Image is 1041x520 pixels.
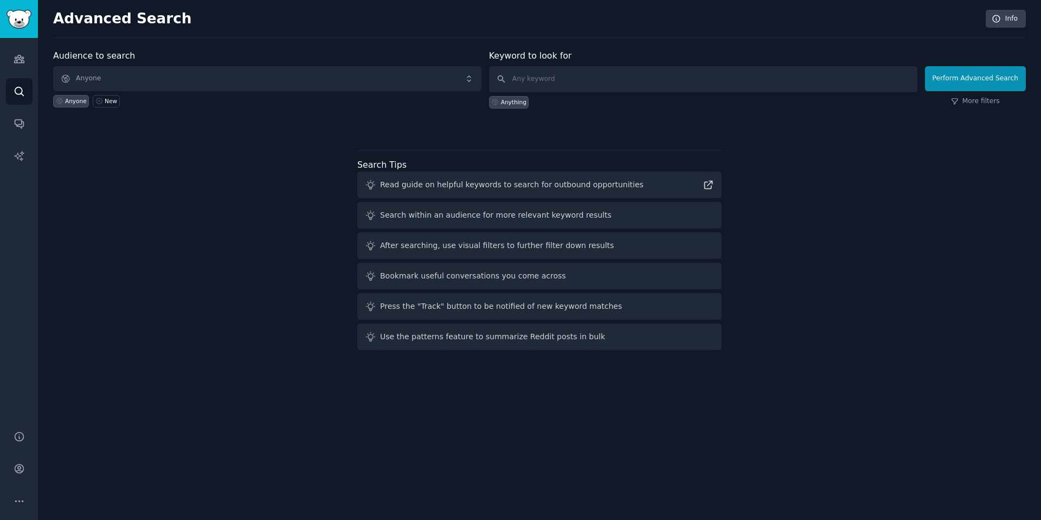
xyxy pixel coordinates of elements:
label: Audience to search [53,50,135,61]
div: Search within an audience for more relevant keyword results [380,210,612,221]
div: Use the patterns feature to summarize Reddit posts in bulk [380,331,605,343]
div: After searching, use visual filters to further filter down results [380,240,614,251]
div: Anyone [65,97,87,105]
div: Bookmark useful conversations you come across [380,270,566,282]
div: Press the "Track" button to be notified of new keyword matches [380,301,622,312]
label: Search Tips [357,160,407,170]
label: Keyword to look for [489,50,572,61]
div: New [105,97,117,105]
div: Read guide on helpful keywords to search for outbound opportunities [380,179,644,191]
button: Anyone [53,66,481,91]
a: Info [986,10,1026,28]
div: Anything [501,98,526,106]
a: New [93,95,119,107]
h2: Advanced Search [53,10,980,28]
img: GummySearch logo [7,10,31,29]
button: Perform Advanced Search [925,66,1026,91]
a: More filters [951,97,1000,106]
input: Any keyword [489,66,917,92]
